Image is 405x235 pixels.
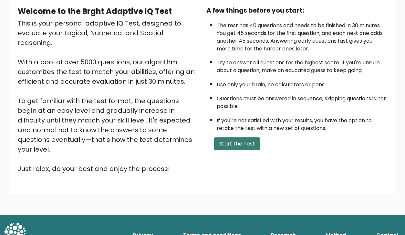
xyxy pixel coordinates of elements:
button: Start the Test [214,137,260,150]
div: This is your personal adaptive IQ Test, designed to evaluate your Logical, Numerical and Spatial ... [18,18,199,174]
b: Welcome to the Brght Adaptive IQ Test [18,6,172,16]
li: Use only your brain, no calculators or pens. [217,78,387,89]
div: A few things before you start: [206,5,387,15]
li: Try to answer all questions for the highest score. If you're unsure about a question, make an edu... [217,56,387,74]
li: Questions must be answered in sequence; skipping questions is not possible. [217,91,387,110]
li: If you're not satisfied with your results, you have the option to retake the test with a new set ... [217,113,387,132]
li: The test has 40 questions and needs to be finished in 30 minutes. You get 45 seconds for the firs... [217,18,387,53]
